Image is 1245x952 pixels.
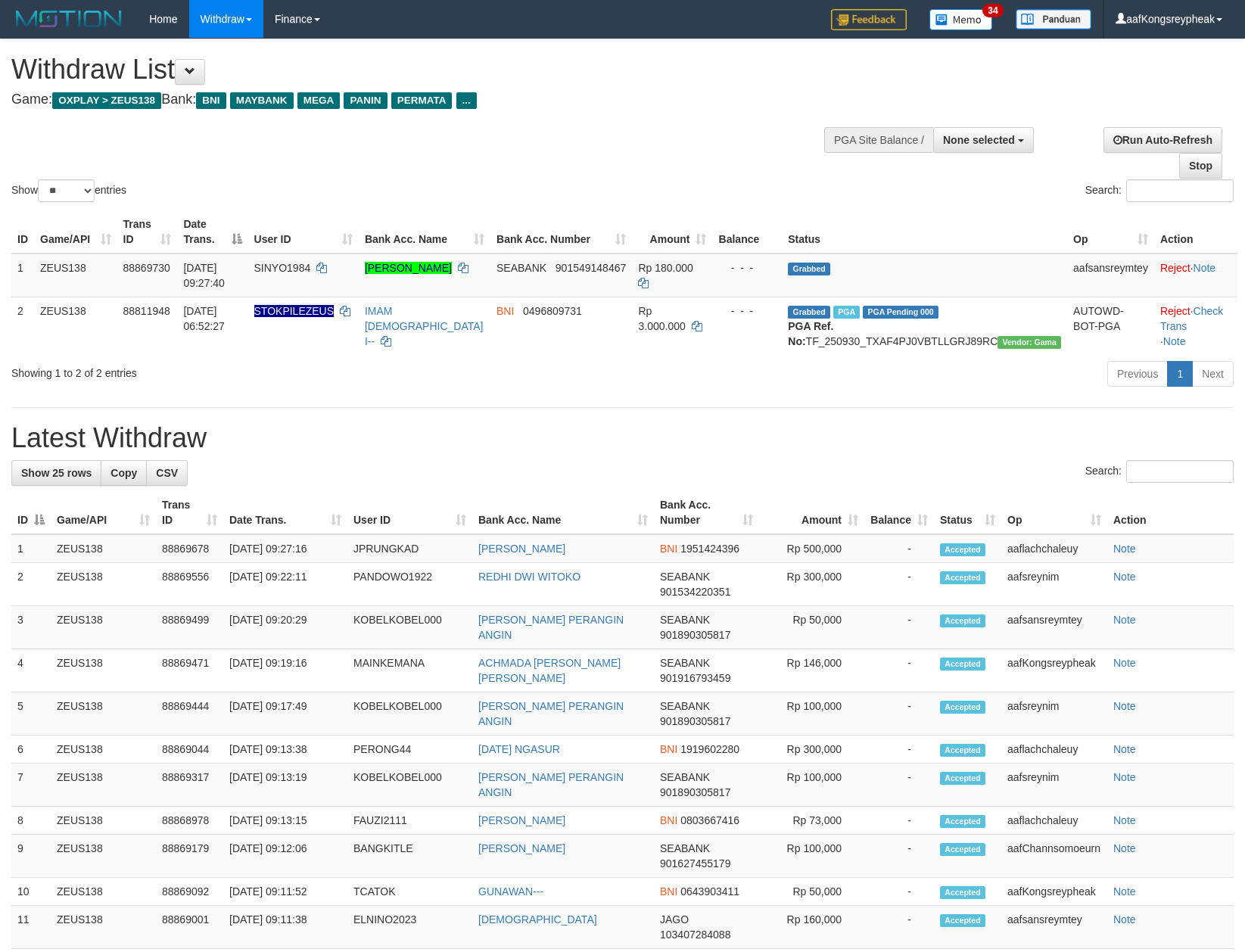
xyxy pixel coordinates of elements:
td: ELNINO2023 [347,906,472,949]
a: Reject [1160,262,1191,274]
a: Note [1113,657,1136,669]
span: Copy [110,467,137,479]
input: Search: [1126,179,1234,202]
td: 88869092 [156,878,223,906]
td: 88869179 [156,835,223,878]
span: None selected [943,134,1015,146]
td: aafsansreymtey [1067,254,1154,297]
td: ZEUS138 [51,606,156,649]
td: Rp 50,000 [759,606,864,649]
td: Rp 146,000 [759,649,864,692]
span: SEABANK [660,771,710,783]
td: 1 [11,254,34,297]
td: ZEUS138 [34,297,117,355]
img: panduan.png [1016,9,1091,30]
a: [PERSON_NAME] PERANGIN ANGIN [478,771,624,798]
span: BNI [496,305,514,317]
span: SEABANK [496,262,546,274]
a: Reject [1160,305,1191,317]
a: Note [1113,771,1136,783]
a: Note [1113,885,1136,898]
span: Rp 180.000 [638,262,693,274]
a: Note [1163,335,1186,347]
th: Trans ID: activate to sort column ascending [117,210,178,254]
td: ZEUS138 [51,563,156,606]
td: 88869044 [156,736,223,764]
span: Copy 0496809731 to clipboard [523,305,582,317]
span: JAGO [660,913,689,926]
span: Copy 901534220351 to clipboard [660,586,730,598]
div: PGA Site Balance / [824,127,933,153]
span: Accepted [940,815,985,828]
td: ZEUS138 [51,835,156,878]
td: 88869444 [156,692,223,736]
td: ZEUS138 [51,736,156,764]
span: [DATE] 06:52:27 [183,305,225,332]
span: Copy 901627455179 to clipboard [660,857,730,870]
td: [DATE] 09:20:29 [223,606,347,649]
span: 88869730 [123,262,170,274]
span: BNI [660,743,677,755]
td: FAUZI2111 [347,807,472,835]
span: SINYO1984 [254,262,311,274]
td: 88869556 [156,563,223,606]
td: 88869317 [156,764,223,807]
span: [DATE] 09:27:40 [183,262,225,289]
span: CSV [156,467,178,479]
td: BANGKITLE [347,835,472,878]
span: Copy 901890305817 to clipboard [660,629,730,641]
span: PANIN [344,92,387,109]
img: Feedback.jpg [831,9,907,30]
td: PANDOWO1922 [347,563,472,606]
th: User ID: activate to sort column ascending [248,210,359,254]
td: 10 [11,878,51,906]
span: SEABANK [660,657,710,669]
th: Status: activate to sort column ascending [934,491,1001,534]
span: Accepted [940,843,985,856]
td: ZEUS138 [51,534,156,563]
span: PGA Pending [863,306,938,319]
td: [DATE] 09:22:11 [223,563,347,606]
th: Balance [712,210,782,254]
span: PERMATA [391,92,453,109]
a: [PERSON_NAME] [365,262,452,274]
td: Rp 160,000 [759,906,864,949]
span: Marked by aafsreyleap [833,306,860,319]
td: aaflachchaleuy [1001,807,1107,835]
a: [DEMOGRAPHIC_DATA] [478,913,597,926]
th: Balance: activate to sort column ascending [864,491,934,534]
a: CSV [146,460,188,486]
span: Copy 901890305817 to clipboard [660,786,730,798]
td: ZEUS138 [51,906,156,949]
h4: Game: Bank: [11,92,815,107]
a: REDHI DWI WITOKO [478,571,580,583]
td: ZEUS138 [51,692,156,736]
span: Accepted [940,886,985,899]
a: [PERSON_NAME] [478,814,565,826]
a: [PERSON_NAME] [478,543,565,555]
td: [DATE] 09:19:16 [223,649,347,692]
span: SEABANK [660,614,710,626]
span: Accepted [940,571,985,584]
a: Previous [1107,361,1168,387]
td: Rp 500,000 [759,534,864,563]
a: Note [1194,262,1216,274]
span: Copy 1951424396 to clipboard [680,543,739,555]
td: [DATE] 09:11:38 [223,906,347,949]
td: 88869678 [156,534,223,563]
span: BNI [660,543,677,555]
td: 88868978 [156,807,223,835]
td: 88869499 [156,606,223,649]
td: 8 [11,807,51,835]
span: 34 [982,4,1003,17]
a: GUNAWAN--- [478,885,543,898]
span: 88811948 [123,305,170,317]
td: - [864,807,934,835]
td: - [864,563,934,606]
td: 6 [11,736,51,764]
span: Accepted [940,543,985,556]
a: [DATE] NGASUR [478,743,560,755]
th: Amount: activate to sort column ascending [759,491,864,534]
td: 88869471 [156,649,223,692]
img: Button%20Memo.svg [929,9,993,30]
